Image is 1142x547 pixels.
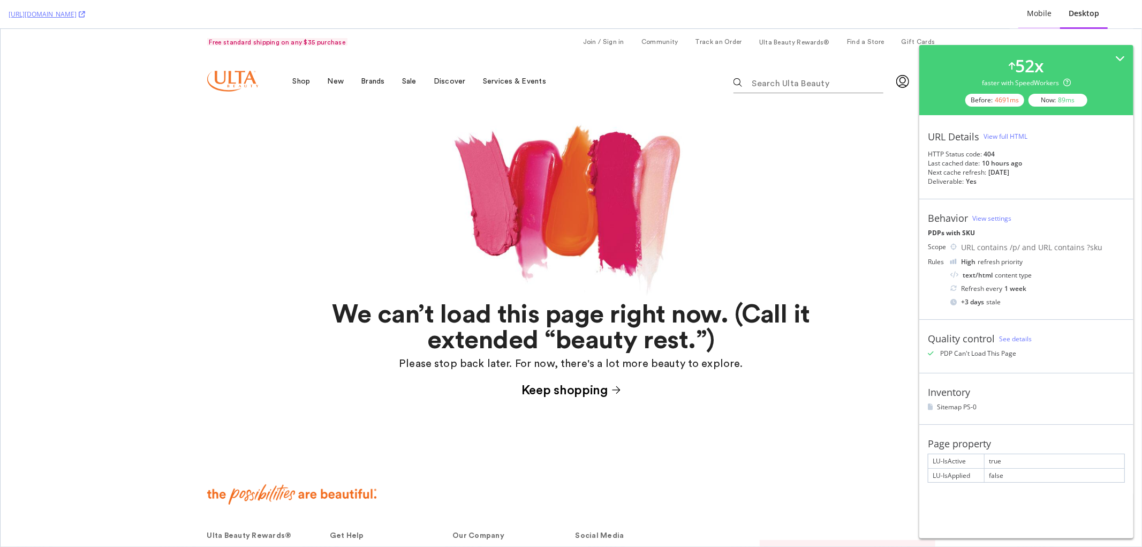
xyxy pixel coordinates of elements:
[641,10,678,16] a: Community
[928,402,1125,411] li: Sitemap PS-0
[928,242,946,251] div: Scope
[940,349,1016,358] div: PDP Can't Load This Page
[961,242,1125,253] div: URL contains /p/ and URL contains ?sku
[984,149,995,159] strong: 404
[928,228,1125,237] div: PDPs with SKU
[963,271,993,280] div: text/html
[846,10,884,16] a: Find a Store
[988,168,1009,177] div: [DATE]
[928,212,968,224] div: Behavior
[207,9,347,17] p: Free standard shipping on any $35 purchase
[402,47,416,58] span: Sale
[695,10,742,16] a: Track an Order
[9,10,85,19] a: [URL][DOMAIN_NAME]
[950,259,957,264] img: cRr4yx4cyByr8BeLxltRlzBPIAAAAAElFTkSuQmCC
[982,78,1071,87] div: faster with SpeedWorkers
[207,455,376,476] img: the possibilities are beautiful
[985,469,1124,482] div: false
[972,214,1011,223] a: View settings
[360,47,384,58] span: Brands
[901,10,934,16] a: Gift Cards
[928,159,980,168] div: Last cached date:
[327,47,344,58] span: New
[950,271,1125,280] div: content type
[950,297,1125,306] div: stale
[928,257,946,266] div: Rules
[452,503,504,511] strong: Our Company
[360,26,384,78] button: Brands
[921,27,934,79] a: 0 Items in Bag
[329,503,364,511] strong: Get Help
[292,26,310,78] button: Shop
[1058,95,1075,104] div: 89 ms
[928,333,995,344] div: Quality control
[583,10,624,16] a: Join / Sign in
[452,78,689,273] img: page not found
[733,33,883,72] div: Product search
[965,94,1024,107] div: Before:
[402,26,416,78] button: Sale
[292,47,310,58] span: Shop
[961,297,984,306] div: + 3 days
[327,26,344,78] button: New
[928,177,964,186] div: Deliverable:
[995,95,1019,104] div: 4691 ms
[521,355,620,368] a: Keep shopping
[984,128,1027,145] button: View full HTML
[521,355,607,368] span: Keep shopping
[928,469,984,482] div: LU-IsApplied
[482,26,546,78] button: Services & Events
[928,168,986,177] div: Next cache refresh:
[928,454,984,468] div: LU-IsActive
[928,386,970,398] div: Inventory
[574,503,623,511] strong: Social Media
[928,131,979,143] div: URL Details
[482,47,546,58] span: Services & Events
[896,26,909,78] a: Log in to your Ulta account
[207,503,291,511] strong: Ulta Beauty Rewards®
[966,177,977,186] div: Yes
[1069,8,1099,19] div: Desktop
[390,328,750,341] p: Please stop back later. For now, there's a lot more beauty to explore.
[433,26,465,78] button: Discover
[961,257,975,266] div: High
[1028,94,1087,107] div: Now:
[329,273,812,324] h1: We can’t load this page right now. (Call it extended “beauty rest.”)
[999,334,1032,343] a: See details
[950,284,1125,293] div: Refresh every
[750,43,880,62] input: Search Ulta Beauty
[1004,284,1026,293] div: 1 week
[984,132,1027,141] div: View full HTML
[982,159,1022,168] div: 10 hours ago
[433,47,465,58] span: Discover
[961,257,1023,266] div: refresh priority
[928,438,991,449] div: Page property
[985,454,1124,468] div: true
[1015,54,1044,78] div: 52 x
[1027,8,1052,19] div: Mobile
[928,149,1125,159] div: HTTP Status code:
